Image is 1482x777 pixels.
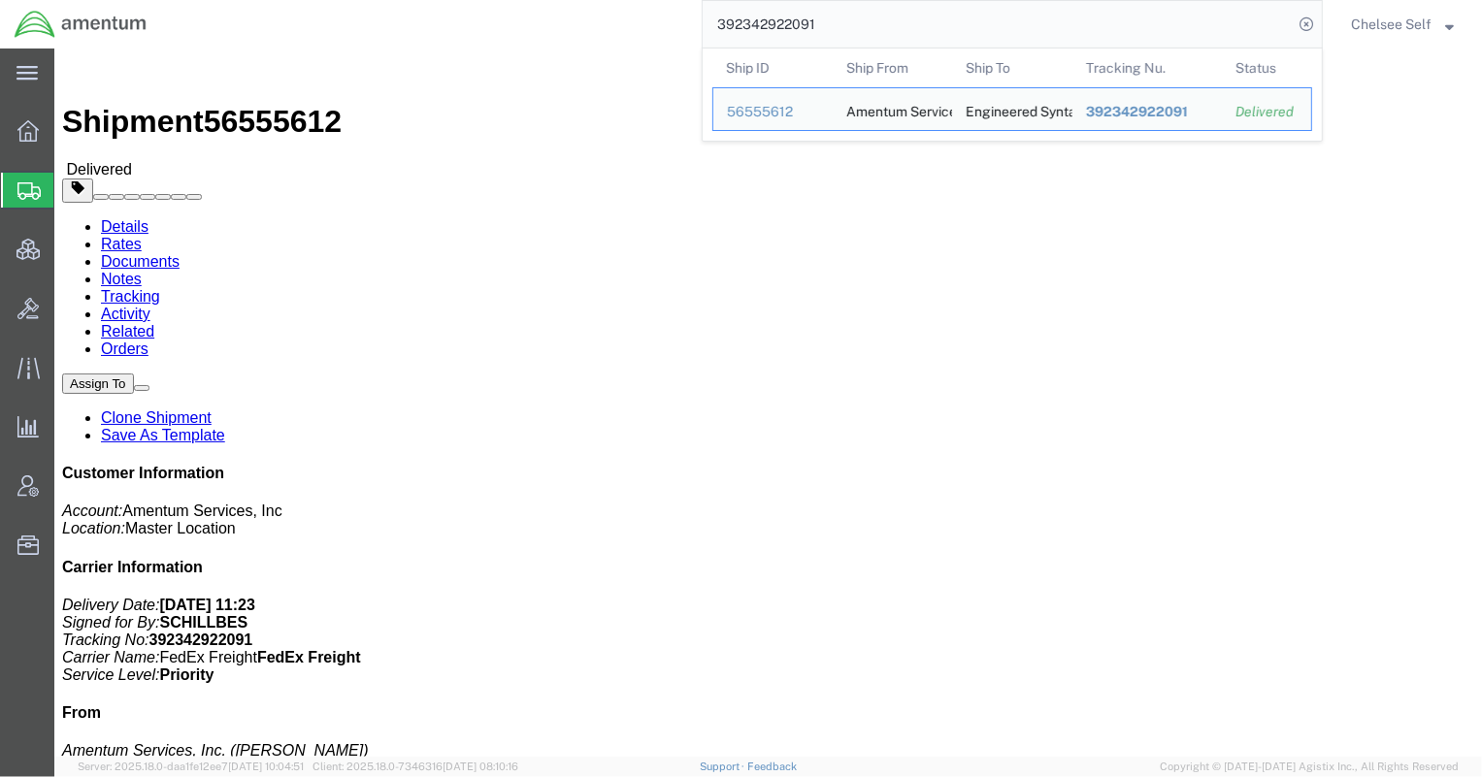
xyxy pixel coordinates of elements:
iframe: FS Legacy Container [54,49,1482,757]
span: Client: 2025.18.0-7346316 [313,761,518,772]
th: Ship To [952,49,1072,87]
span: Server: 2025.18.0-daa1fe12ee7 [78,761,304,772]
span: [DATE] 10:04:51 [228,761,304,772]
th: Tracking Nu. [1072,49,1223,87]
button: Chelsee Self [1350,13,1455,36]
span: Copyright © [DATE]-[DATE] Agistix Inc., All Rights Reserved [1160,759,1459,775]
th: Ship ID [712,49,833,87]
div: Engineered Syntactic Systems [966,88,1059,130]
span: [DATE] 08:10:16 [443,761,518,772]
th: Ship From [833,49,953,87]
a: Support [700,761,748,772]
div: 392342922091 [1086,102,1209,122]
th: Status [1222,49,1312,87]
div: Delivered [1235,102,1298,122]
a: Feedback [747,761,797,772]
span: 392342922091 [1086,104,1188,119]
span: Chelsee Self [1351,14,1432,35]
img: logo [14,10,148,39]
div: Amentum Services, Inc. [846,88,939,130]
table: Search Results [712,49,1322,141]
div: 56555612 [727,102,819,122]
input: Search for shipment number, reference number [703,1,1293,48]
